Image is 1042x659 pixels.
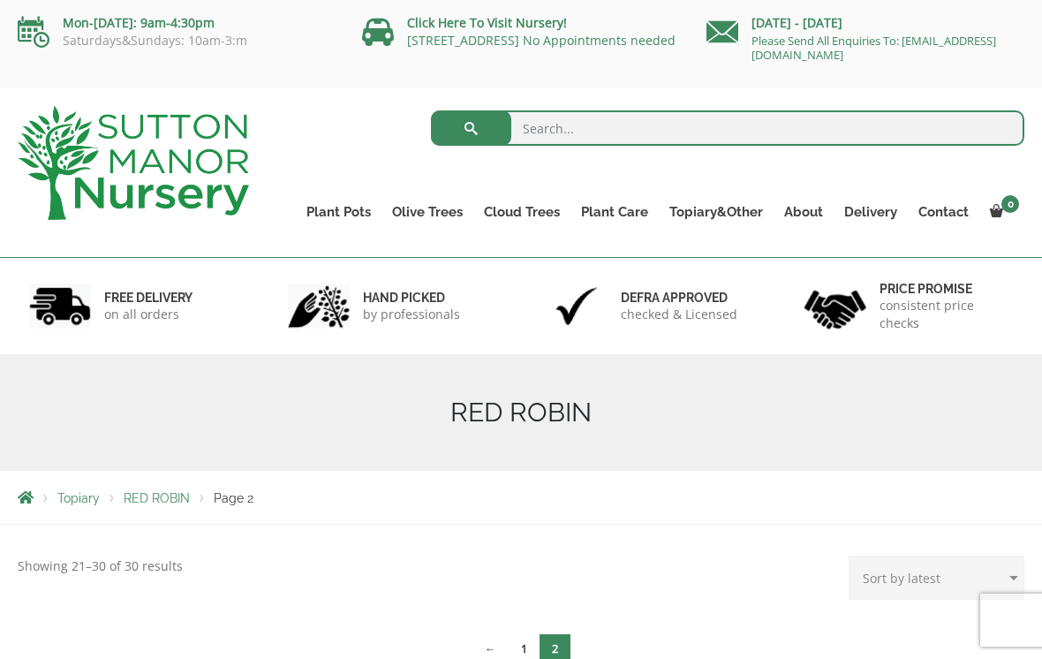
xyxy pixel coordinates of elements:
[908,200,979,224] a: Contact
[363,290,460,306] h6: hand picked
[849,556,1024,600] select: Shop order
[104,290,193,306] h6: FREE DELIVERY
[1001,195,1019,213] span: 0
[18,556,183,577] p: Showing 21–30 of 30 results
[706,12,1024,34] p: [DATE] - [DATE]
[57,491,100,505] a: Topiary
[621,306,737,323] p: checked & Licensed
[407,32,676,49] a: [STREET_ADDRESS] No Appointments needed
[880,297,1014,332] p: consistent price checks
[18,397,1024,428] h1: RED ROBIN
[18,34,336,48] p: Saturdays&Sundays: 10am-3:m
[18,106,249,220] img: logo
[431,110,1025,146] input: Search...
[18,490,1024,504] nav: Breadcrumbs
[124,491,190,505] a: RED ROBIN
[288,284,350,329] img: 2.jpg
[296,200,381,224] a: Plant Pots
[880,281,1014,297] h6: Price promise
[18,12,336,34] p: Mon-[DATE]: 9am-4:30pm
[214,491,253,505] span: Page 2
[659,200,774,224] a: Topiary&Other
[546,284,608,329] img: 3.jpg
[804,279,866,333] img: 4.jpg
[979,200,1024,224] a: 0
[570,200,659,224] a: Plant Care
[751,33,996,63] a: Please Send All Enquiries To: [EMAIL_ADDRESS][DOMAIN_NAME]
[774,200,834,224] a: About
[363,306,460,323] p: by professionals
[381,200,473,224] a: Olive Trees
[29,284,91,329] img: 1.jpg
[104,306,193,323] p: on all orders
[834,200,908,224] a: Delivery
[621,290,737,306] h6: Defra approved
[473,200,570,224] a: Cloud Trees
[407,14,567,31] a: Click Here To Visit Nursery!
